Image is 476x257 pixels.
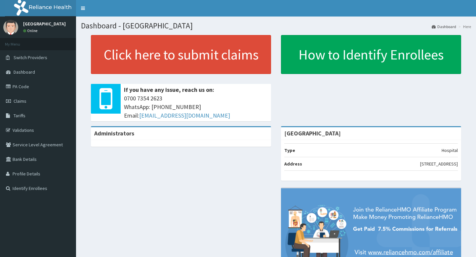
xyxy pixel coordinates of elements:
[139,112,230,119] a: [EMAIL_ADDRESS][DOMAIN_NAME]
[457,24,471,29] li: Here
[94,129,134,137] b: Administrators
[14,55,47,60] span: Switch Providers
[124,94,268,120] span: 0700 7354 2623 WhatsApp: [PHONE_NUMBER] Email:
[3,20,18,35] img: User Image
[284,129,341,137] strong: [GEOGRAPHIC_DATA]
[91,35,271,74] a: Click here to submit claims
[14,98,26,104] span: Claims
[124,86,214,93] b: If you have any issue, reach us on:
[23,28,39,33] a: Online
[442,147,458,154] p: Hospital
[81,21,471,30] h1: Dashboard - [GEOGRAPHIC_DATA]
[420,161,458,167] p: [STREET_ADDRESS]
[284,147,295,153] b: Type
[432,24,456,29] a: Dashboard
[14,113,25,119] span: Tariffs
[281,35,461,74] a: How to Identify Enrollees
[284,161,302,167] b: Address
[14,69,35,75] span: Dashboard
[23,21,66,26] p: [GEOGRAPHIC_DATA]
